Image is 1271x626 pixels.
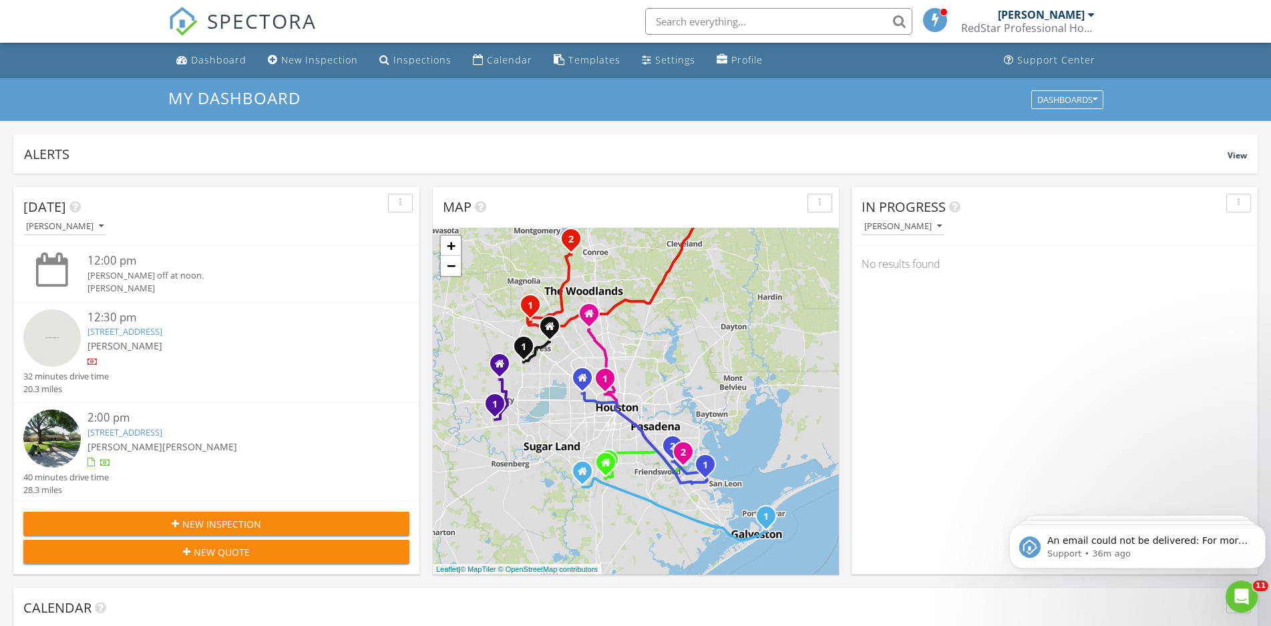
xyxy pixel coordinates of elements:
[374,48,457,73] a: Inspections
[87,269,377,282] div: [PERSON_NAME] off at noon.
[602,375,608,384] i: 1
[655,53,695,66] div: Settings
[207,7,317,35] span: SPECTORA
[162,440,237,453] span: [PERSON_NAME]
[23,484,109,496] div: 28.3 miles
[998,8,1085,21] div: [PERSON_NAME]
[23,198,66,216] span: [DATE]
[683,452,691,460] div: 1522 Saxony Ln, Houston, TX 77058
[1253,581,1268,591] span: 11
[441,256,461,276] a: Zoom out
[521,343,526,352] i: 1
[864,222,942,231] div: [PERSON_NAME]
[645,8,912,35] input: Search everything...
[191,53,246,66] div: Dashboard
[23,410,81,467] img: streetview
[605,378,613,386] div: 940 W 24th St, Houston, TX 77008
[487,53,532,66] div: Calendar
[731,53,763,66] div: Profile
[26,222,104,231] div: [PERSON_NAME]
[441,236,461,256] a: Zoom in
[530,305,538,313] div: 19346 Seabiscuit Stable Trl, Tomball, TX 77377
[87,426,162,438] a: [STREET_ADDRESS]
[23,540,409,564] button: New Quote
[460,565,496,573] a: © MapTiler
[500,363,508,371] div: 27607 Beachside Arbor Dr, Katy TX 77493
[23,309,409,396] a: 12:30 pm [STREET_ADDRESS] [PERSON_NAME] 32 minutes drive time 20.3 miles
[168,18,317,46] a: SPECTORA
[862,198,946,216] span: In Progress
[852,246,1258,282] div: No results found
[528,301,533,311] i: 1
[171,48,252,73] a: Dashboard
[168,87,301,109] span: My Dashboard
[262,48,363,73] a: New Inspection
[23,512,409,536] button: New Inspection
[548,48,626,73] a: Templates
[670,442,675,452] i: 2
[87,325,162,337] a: [STREET_ADDRESS]
[1004,496,1271,590] iframe: Intercom notifications message
[1226,581,1258,613] iframe: Intercom live chat
[24,145,1228,163] div: Alerts
[23,410,409,496] a: 2:00 pm [STREET_ADDRESS] [PERSON_NAME][PERSON_NAME] 40 minutes drive time 28.3 miles
[703,461,708,470] i: 1
[182,517,261,531] span: New Inspection
[606,462,614,470] div: 8 Desert Sun Court, Manvel TX 77578
[571,239,579,247] div: 8970 Navigation Circle , Montgomery , TX 77316
[637,48,701,73] a: Settings
[87,309,377,326] div: 12:30 pm
[87,339,162,352] span: [PERSON_NAME]
[492,400,498,410] i: 1
[436,565,458,573] a: Leaflet
[87,410,377,426] div: 2:00 pm
[862,218,944,236] button: [PERSON_NAME]
[495,404,503,412] div: 28723 Eden Crk Trl, Fulshear, TX 77441
[1228,150,1247,161] span: View
[550,326,558,334] div: 14414 Cypress Branch Dr, Cypress TX 77429
[443,198,472,216] span: Map
[582,377,590,385] div: 8801 Hammerly , Houston Tx 77080
[23,471,109,484] div: 40 minutes drive time
[468,48,538,73] a: Calendar
[766,516,774,524] div: 801 E Beach Dr BC704, Galveston, TX 77550
[23,218,106,236] button: [PERSON_NAME]
[1037,95,1097,104] div: Dashboards
[87,282,377,295] div: [PERSON_NAME]
[705,464,713,472] div: 4711 Gully Marin Ln, League City, TX 77573
[681,448,686,458] i: 2
[961,21,1095,35] div: RedStar Professional Home Inspection, Inc
[524,346,532,354] div: 15114 Barbado Ridge Trail, CYPRESS, TX 77433
[998,48,1101,73] a: Support Center
[393,53,451,66] div: Inspections
[194,545,250,559] span: New Quote
[1031,90,1103,109] button: Dashboards
[763,512,769,522] i: 1
[582,471,590,479] div: 2027 Edgemont Pl, Missouri City Tx 77459
[568,235,574,245] i: 2
[23,309,81,367] img: streetview
[168,7,198,36] img: The Best Home Inspection Software - Spectora
[498,565,598,573] a: © OpenStreetMap contributors
[23,383,109,396] div: 20.3 miles
[433,564,601,575] div: |
[281,53,358,66] div: New Inspection
[1017,53,1095,66] div: Support Center
[568,53,620,66] div: Templates
[87,253,377,269] div: 12:00 pm
[23,599,92,617] span: Calendar
[87,440,162,453] span: [PERSON_NAME]
[23,370,109,383] div: 32 minutes drive time
[711,48,768,73] a: Company Profile
[589,313,597,321] div: 4703 Coltwood Dr, SPRING TX 77388-4971
[673,446,681,454] div: 15415 Woodhorn Dr, Houston, TX 77062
